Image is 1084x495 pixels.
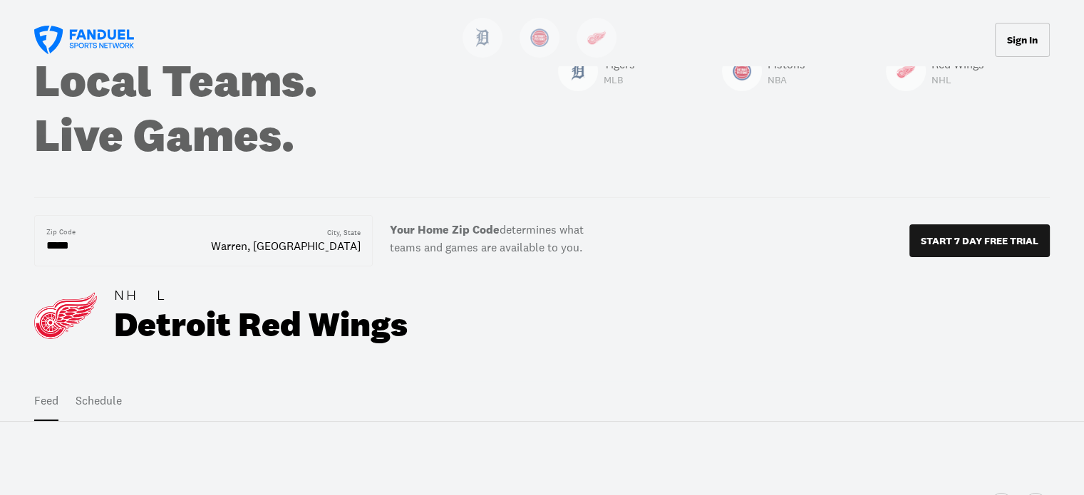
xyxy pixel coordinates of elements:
[604,73,635,87] p: MLB
[768,73,805,87] p: NBA
[473,28,492,47] img: Tigers
[114,286,408,303] div: NHL
[897,62,915,80] img: Red Wings
[34,26,134,54] a: FanDuel Sports Network
[34,284,97,347] img: DETROIT RED WINGS team logo
[577,46,622,61] a: Red WingsRed Wings
[569,62,587,80] img: Tigers
[722,51,805,95] a: PistonsPistonsPistonsNBA
[587,28,606,47] img: Red Wings
[995,23,1050,57] button: Sign In
[530,28,549,47] img: Pistons
[931,73,984,87] p: NHL
[114,303,408,345] div: Detroit Red Wings
[909,224,1050,257] button: START 7 DAY FREE TRIAL
[520,46,565,61] a: PistonsPistons
[390,222,500,237] b: Your Home Zip Code
[327,228,361,238] div: City, State
[76,381,122,421] button: Schedule
[46,227,76,237] div: Zip Code
[34,53,355,163] div: Local Teams. Live Games.
[34,381,58,421] button: Feed
[886,51,984,95] a: Red WingsRed WingsRed WingsNHL
[373,215,601,267] label: determines what teams and games are available to you.
[463,46,508,61] a: TigersTigers
[733,62,751,80] img: Pistons
[921,236,1038,246] p: START 7 DAY FREE TRIAL
[211,238,361,254] div: Warren, [GEOGRAPHIC_DATA]
[558,51,635,95] a: TigersTigersTigersMLB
